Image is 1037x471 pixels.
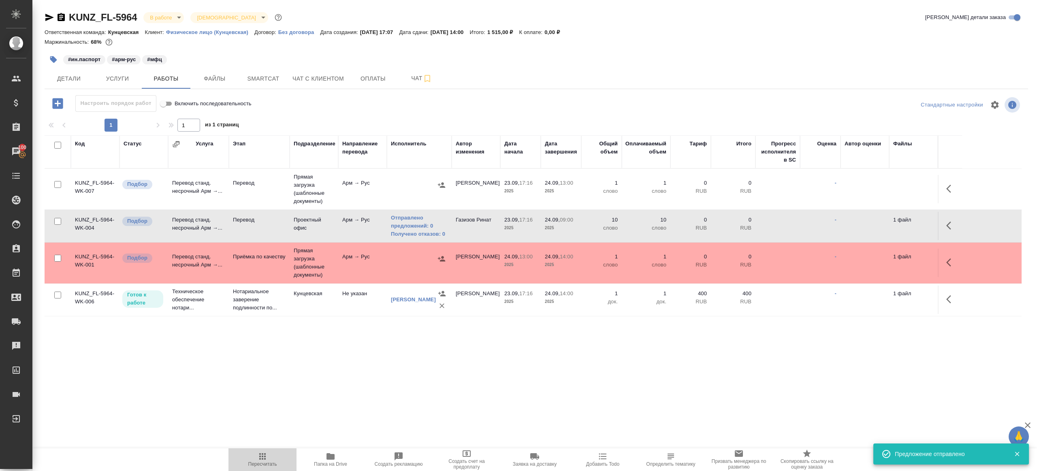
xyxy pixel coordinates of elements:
button: Удалить [436,300,448,312]
p: 2025 [545,187,577,195]
p: слово [626,187,666,195]
p: Подбор [127,217,147,225]
span: Пересчитать [248,461,277,467]
p: 10 [626,216,666,224]
div: Прогресс исполнителя в SC [760,140,796,164]
td: Техническое обеспечение нотари... [168,283,229,316]
p: 23.09, [504,180,519,186]
div: Исполнитель может приступить к работе [122,290,164,309]
span: Услуги [98,74,137,84]
div: Можно подбирать исполнителей [122,179,164,190]
button: Назначить [435,253,448,265]
p: 24.09, [504,254,519,260]
span: Призвать менеджера по развитию [710,458,768,470]
span: Smartcat [244,74,283,84]
td: Не указан [338,286,387,314]
span: Работы [147,74,186,84]
p: док. [585,298,618,306]
p: 14:00 [560,254,573,260]
p: К оплате: [519,29,545,35]
a: [PERSON_NAME] [391,296,436,303]
button: Назначить [436,288,448,300]
td: Кунцевская [290,286,338,314]
p: 0 [715,216,751,224]
td: Арм → Рус [338,212,387,240]
a: Физическое лицо (Кунцевская) [166,28,254,35]
p: RUB [674,261,707,269]
p: 2025 [504,261,537,269]
p: Ответственная команда: [45,29,108,35]
p: Приёмка по качеству [233,253,286,261]
span: 🙏 [1012,428,1026,445]
td: KUNZ_FL-5964-WK-004 [71,212,119,240]
span: Добавить Todo [586,461,619,467]
p: 17:16 [519,290,533,296]
p: 1 [626,290,666,298]
p: 24.09, [545,180,560,186]
p: RUB [674,298,707,306]
td: Газизов Ринат [452,212,500,240]
a: - [835,290,836,296]
span: мфц [141,55,168,62]
div: Итого [736,140,751,148]
td: Арм → Рус [338,249,387,277]
p: 1 [585,179,618,187]
td: KUNZ_FL-5964-WK-001 [71,249,119,277]
td: [PERSON_NAME] [452,175,500,203]
p: 1 [626,179,666,187]
p: 13:00 [519,254,533,260]
p: Дата сдачи: [399,29,430,35]
div: Оценка [817,140,836,148]
button: 🙏 [1009,426,1029,447]
a: - [835,217,836,223]
p: слово [626,224,666,232]
div: В работе [143,12,184,23]
span: ин.паспорт [62,55,106,62]
span: Создать рекламацию [375,461,423,467]
button: Сгруппировать [172,140,180,148]
div: В работе [190,12,268,23]
p: док. [626,298,666,306]
p: 14:00 [560,290,573,296]
p: 24.09, [545,217,560,223]
p: 0 [674,216,707,224]
td: Перевод станд. несрочный Арм →... [168,249,229,277]
span: Детали [49,74,88,84]
a: - [835,254,836,260]
p: 09:00 [560,217,573,223]
p: Подбор [127,180,147,188]
p: 2025 [545,298,577,306]
span: Заявка на доставку [513,461,557,467]
td: Прямая загрузка (шаблонные документы) [290,243,338,283]
span: Создать счет на предоплату [437,458,496,470]
p: 0 [715,179,751,187]
div: Дата начала [504,140,537,156]
p: Подбор [127,254,147,262]
span: Оплаты [354,74,393,84]
p: Кунцевская [108,29,145,35]
div: Автор оценки [845,140,881,148]
button: Скопировать ссылку на оценку заказа [773,448,841,471]
p: #ин.паспорт [68,55,100,64]
p: 10 [585,216,618,224]
td: Перевод станд. несрочный Арм →... [168,212,229,240]
a: - [835,180,836,186]
p: 2025 [545,261,577,269]
p: 1 515,00 ₽ [487,29,519,35]
a: Получено отказов: 0 [391,230,448,238]
button: Пересчитать [228,448,297,471]
p: 1 файл [893,253,934,261]
div: Файлы [893,140,912,148]
p: 24.09, [545,254,560,260]
p: RUB [674,187,707,195]
td: [PERSON_NAME] [452,249,500,277]
span: Определить тематику [646,461,695,467]
svg: Подписаться [422,74,432,83]
p: 17:16 [519,217,533,223]
p: 400 [715,290,751,298]
button: Здесь прячутся важные кнопки [941,290,961,309]
button: Добавить Todo [569,448,637,471]
p: #мфц [147,55,162,64]
p: 1 [626,253,666,261]
p: 2025 [504,298,537,306]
